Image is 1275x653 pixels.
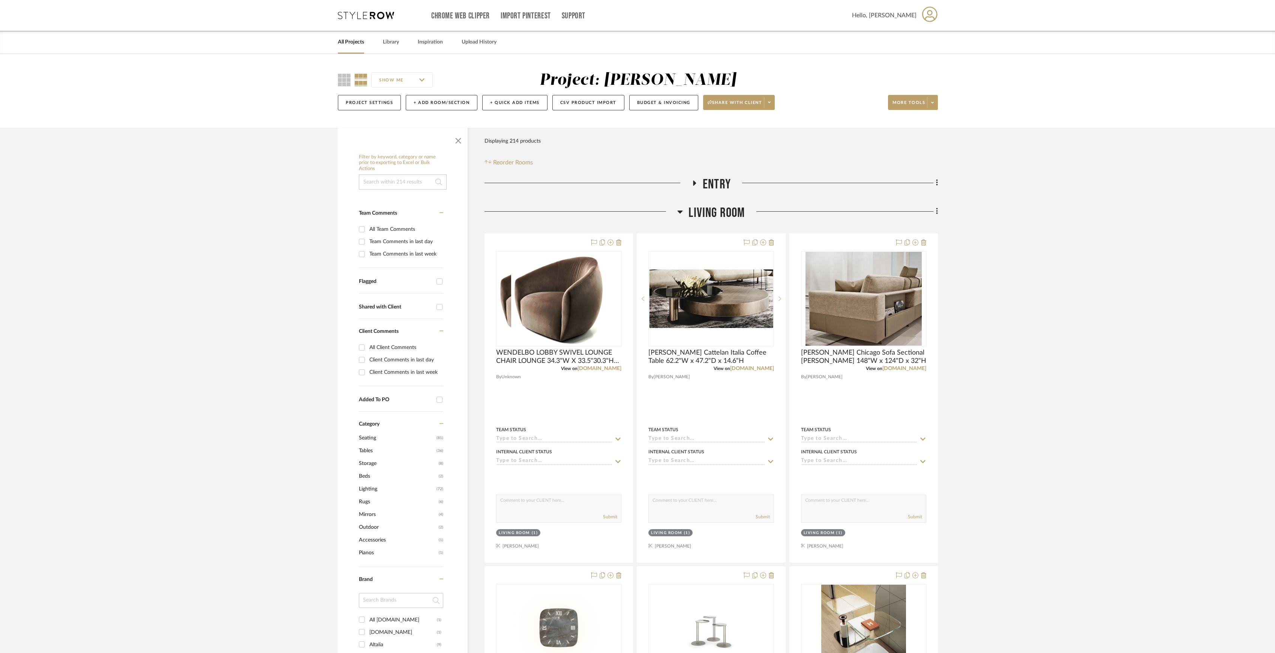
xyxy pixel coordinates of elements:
input: Type to Search… [801,458,917,465]
span: View on [714,366,730,371]
div: Living Room [499,530,530,536]
button: Submit [603,513,617,520]
span: View on [561,366,577,371]
span: Reorder Rooms [493,158,533,167]
div: Client Comments in last week [369,366,441,378]
div: Team Status [648,426,678,433]
span: More tools [892,100,925,111]
span: Tables [359,444,435,457]
span: Category [359,421,379,427]
button: Budget & Invoicing [629,95,698,110]
div: Team Status [801,426,831,433]
input: Search Brands [359,593,443,608]
div: Shared with Client [359,304,433,310]
div: 0 [649,251,773,346]
div: Internal Client Status [801,448,857,455]
span: Seating [359,432,435,444]
span: WENDELBO LOBBY SWIVEL LOUNGE CHAIR LOUNGE 34.3"W X 33.5"30.3"H 16.9"SH [496,349,621,365]
h6: Filter by keyword, category or name prior to exporting to Excel or Bulk Actions [359,154,447,172]
span: Living Room [688,205,745,221]
a: All Projects [338,37,364,47]
div: (1) [437,626,441,638]
div: All Client Comments [369,342,441,354]
div: Added To PO [359,397,433,403]
span: (36) [436,445,443,457]
button: CSV Product Import [552,95,624,110]
a: Support [562,13,585,19]
span: [PERSON_NAME] [806,373,843,381]
div: Internal Client Status [648,448,704,455]
span: View on [866,366,882,371]
input: Search within 214 results [359,175,447,190]
div: Altalia [369,639,437,651]
span: By [496,373,501,381]
button: + Add Room/Section [406,95,477,110]
a: [DOMAIN_NAME] [882,366,926,371]
input: Type to Search… [648,458,765,465]
a: Chrome Web Clipper [431,13,490,19]
span: [PERSON_NAME] [654,373,690,381]
button: Close [451,132,466,147]
div: Team Comments in last day [369,236,441,248]
span: By [801,373,806,381]
div: (1) [437,614,441,626]
span: (2) [439,470,443,482]
span: [PERSON_NAME] Chicago Sofa Sectional [PERSON_NAME] 148"W x 124"D x 32"H [801,349,926,365]
span: (6) [439,496,443,508]
span: Mirrors [359,508,437,521]
div: (1) [836,530,843,536]
img: WENDELBO LOBBY SWIVEL LOUNGE CHAIR LOUNGE 34.3"W X 33.5"30.3"H 16.9"SH [511,252,606,346]
span: Brand [359,577,373,582]
div: 0 [801,251,926,346]
span: (81) [436,432,443,444]
div: Living Room [651,530,682,536]
span: Hello, [PERSON_NAME] [852,11,916,20]
div: All Team Comments [369,223,441,235]
img: Jesse Chicago Sofa Sectional Vincent 148"W x 124"D x 32"H [805,252,922,346]
input: Type to Search… [496,436,612,443]
button: Project Settings [338,95,401,110]
span: Share with client [708,100,762,111]
button: Submit [756,513,770,520]
span: (4) [439,509,443,521]
button: + Quick Add Items [482,95,547,110]
span: Unknown [501,373,521,381]
div: Internal Client Status [496,448,552,455]
span: By [648,373,654,381]
span: (1) [439,534,443,546]
button: Share with client [703,95,775,110]
div: Client Comments in last day [369,354,441,366]
button: Reorder Rooms [484,158,533,167]
a: Inspiration [418,37,443,47]
div: (1) [684,530,690,536]
span: Client Comments [359,329,399,334]
input: Type to Search… [496,458,612,465]
div: All [DOMAIN_NAME] [369,614,437,626]
div: Displaying 214 products [484,134,541,149]
div: Living Room [804,530,835,536]
div: Flagged [359,278,433,285]
img: Jesse Chicago Cattelan Italia Coffee Table 62.2"W x 47.2"D x 14.6"H [649,269,773,328]
span: Rugs [359,495,437,508]
span: (2) [439,521,443,533]
div: [DOMAIN_NAME] [369,626,437,638]
button: More tools [888,95,938,110]
a: [DOMAIN_NAME] [730,366,774,371]
span: Accessories [359,534,437,546]
span: Beds [359,470,437,483]
span: Pianos [359,546,437,559]
div: (9) [437,639,441,651]
span: (72) [436,483,443,495]
a: Upload History [462,37,496,47]
div: Project: [PERSON_NAME] [540,72,736,88]
a: Import Pinterest [501,13,551,19]
div: (1) [532,530,538,536]
div: Team Status [496,426,526,433]
span: Outdoor [359,521,437,534]
span: Team Comments [359,211,397,216]
a: Library [383,37,399,47]
span: (1) [439,547,443,559]
span: Entry [703,176,731,193]
span: Lighting [359,483,435,495]
input: Type to Search… [801,436,917,443]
